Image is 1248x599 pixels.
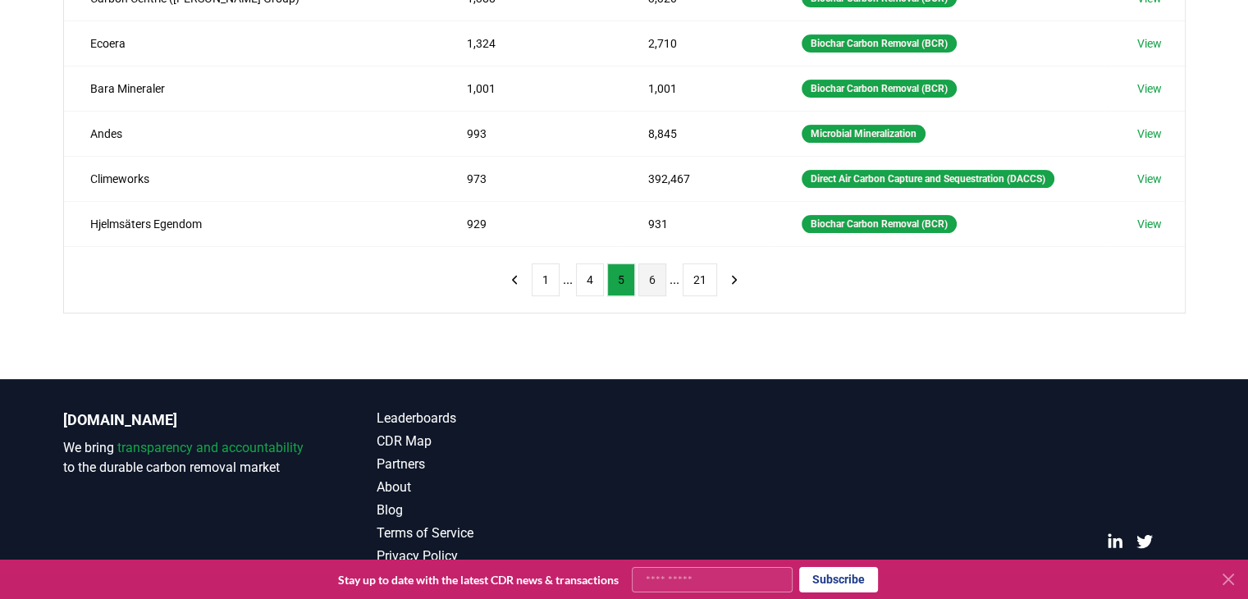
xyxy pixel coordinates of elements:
[1137,80,1162,97] a: View
[622,201,775,246] td: 931
[638,263,666,296] button: 6
[576,263,604,296] button: 4
[563,270,573,290] li: ...
[377,546,624,566] a: Privacy Policy
[377,455,624,474] a: Partners
[441,111,622,156] td: 993
[64,66,441,111] td: Bara Mineraler
[802,215,957,233] div: Biochar Carbon Removal (BCR)
[622,66,775,111] td: 1,001
[1137,171,1162,187] a: View
[802,170,1054,188] div: Direct Air Carbon Capture and Sequestration (DACCS)
[683,263,717,296] button: 21
[532,263,560,296] button: 1
[64,201,441,246] td: Hjelmsäters Egendom
[1137,216,1162,232] a: View
[1136,533,1153,550] a: Twitter
[63,438,311,478] p: We bring to the durable carbon removal market
[670,270,679,290] li: ...
[1137,126,1162,142] a: View
[1107,533,1123,550] a: LinkedIn
[377,409,624,428] a: Leaderboards
[377,501,624,520] a: Blog
[441,201,622,246] td: 929
[377,524,624,543] a: Terms of Service
[441,21,622,66] td: 1,324
[802,34,957,53] div: Biochar Carbon Removal (BCR)
[607,263,635,296] button: 5
[64,111,441,156] td: Andes
[622,111,775,156] td: 8,845
[802,125,926,143] div: Microbial Mineralization
[117,440,304,455] span: transparency and accountability
[377,478,624,497] a: About
[501,263,528,296] button: previous page
[622,21,775,66] td: 2,710
[441,156,622,201] td: 973
[63,409,311,432] p: [DOMAIN_NAME]
[64,156,441,201] td: Climeworks
[720,263,748,296] button: next page
[441,66,622,111] td: 1,001
[802,80,957,98] div: Biochar Carbon Removal (BCR)
[64,21,441,66] td: Ecoera
[377,432,624,451] a: CDR Map
[622,156,775,201] td: 392,467
[1137,35,1162,52] a: View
